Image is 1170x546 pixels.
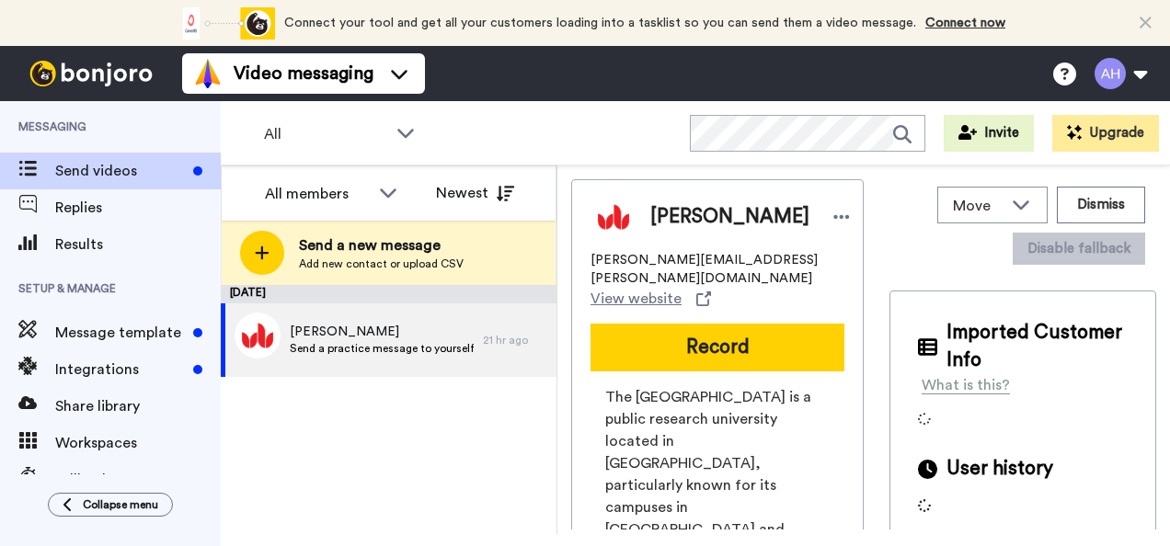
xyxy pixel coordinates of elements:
button: Record [591,324,844,371]
img: vm-color.svg [193,59,223,88]
div: What is this? [922,374,1010,396]
span: Imported Customer Info [946,319,1128,374]
span: User history [946,455,1053,483]
button: Newest [422,175,528,211]
img: bj-logo-header-white.svg [22,61,160,86]
span: Collapse menu [83,497,158,512]
span: Send a new message [299,234,464,256]
button: Dismiss [1057,187,1145,223]
span: [PERSON_NAME] [290,323,474,341]
div: All members [265,183,370,205]
span: Connect your tool and get all your customers loading into a tasklist so you can send them a video... [284,17,916,29]
span: Send videos [55,160,186,182]
span: Workspaces [55,432,221,454]
button: Invite [944,115,1034,152]
button: Collapse menu [48,493,173,517]
button: Disable fallback [1013,233,1145,265]
span: Send a practice message to yourself [290,341,474,356]
span: All [264,123,387,145]
img: Image of Amy hobbs [591,194,637,240]
span: Add new contact or upload CSV [299,256,464,271]
div: animation [174,7,275,40]
span: Results [55,233,221,256]
img: d72a8eb7-0bc7-45cc-aa2c-2be29c9304d6.png [235,313,281,358]
span: Move [953,195,1003,217]
span: Integrations [55,358,186,381]
button: Upgrade [1052,115,1159,152]
div: 21 hr ago [483,333,547,347]
a: View website [591,288,711,310]
span: Video messaging [234,61,373,86]
span: Fallbacks [55,469,221,491]
span: View website [591,288,682,310]
a: Connect now [925,17,1005,29]
span: [PERSON_NAME] [650,203,809,231]
span: Message template [55,322,186,344]
span: Share library [55,395,221,417]
div: [DATE] [221,285,556,303]
span: Replies [55,197,221,219]
span: [PERSON_NAME][EMAIL_ADDRESS][PERSON_NAME][DOMAIN_NAME] [591,251,844,288]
